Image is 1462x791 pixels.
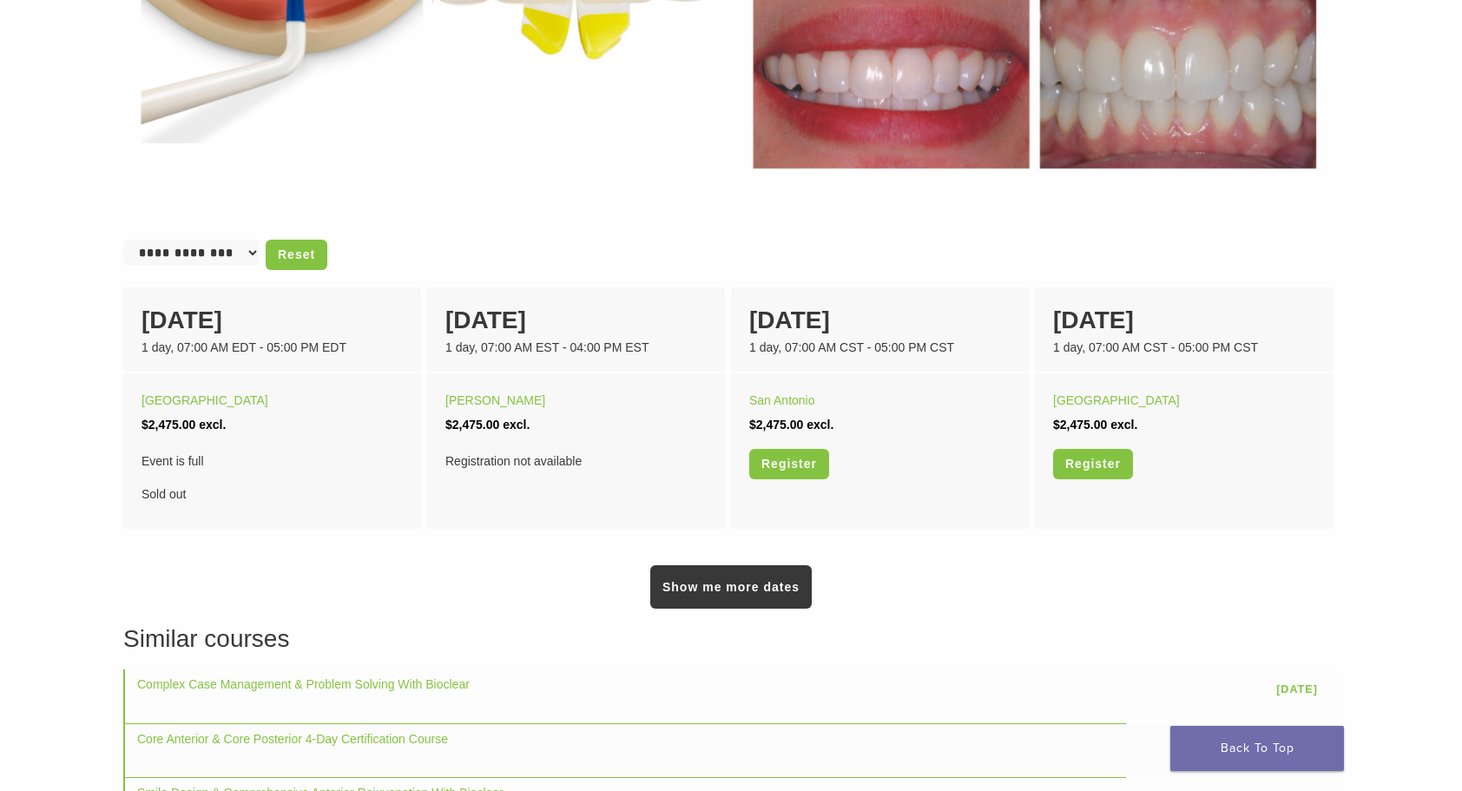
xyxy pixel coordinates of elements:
a: [PERSON_NAME] [445,393,545,407]
span: $2,475.00 [445,418,499,432]
div: [DATE] [1053,302,1314,339]
span: $2,475.00 [142,418,195,432]
a: Register [749,449,829,479]
a: Reset [266,240,327,270]
div: 1 day, 07:00 AM CST - 05:00 PM CST [749,339,1011,357]
div: Registration not available [445,449,707,473]
h3: Similar courses [123,621,1339,657]
a: Register [1053,449,1133,479]
div: 1 day, 07:00 AM CST - 05:00 PM CST [1053,339,1314,357]
a: Back To Top [1170,726,1344,771]
a: Complex Case Management & Problem Solving With Bioclear [137,677,470,691]
div: [DATE] [749,302,1011,339]
span: Event is full [142,449,403,473]
span: $2,475.00 [1053,418,1107,432]
span: excl. [807,418,833,432]
a: [GEOGRAPHIC_DATA] [142,393,268,407]
a: [GEOGRAPHIC_DATA] [1053,393,1180,407]
a: Core Anterior & Core Posterior 4-Day Certification Course [137,732,448,746]
div: [DATE] [142,302,403,339]
a: [DATE] [1268,676,1327,702]
div: 1 day, 07:00 AM EST - 04:00 PM EST [445,339,707,357]
a: Show me more dates [650,565,812,609]
div: Sold out [142,449,403,506]
a: San Antonio [749,393,815,407]
span: excl. [1110,418,1137,432]
span: excl. [503,418,530,432]
span: excl. [199,418,226,432]
span: $2,475.00 [749,418,803,432]
div: 1 day, 07:00 AM EDT - 05:00 PM EDT [142,339,403,357]
div: [DATE] [445,302,707,339]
